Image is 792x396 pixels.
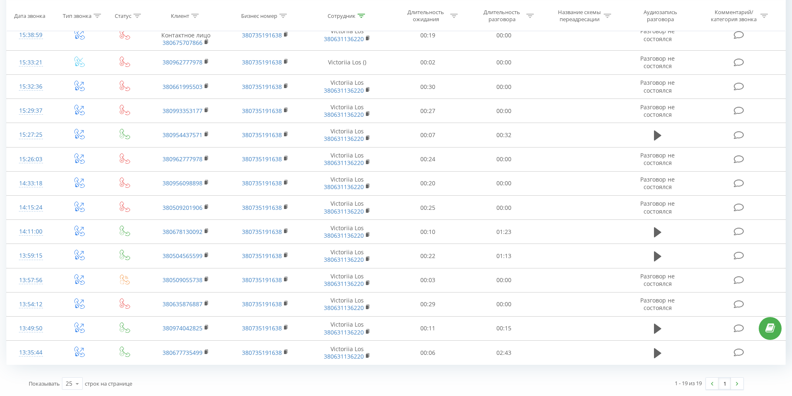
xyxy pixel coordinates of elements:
div: 15:32:36 [15,79,47,95]
span: строк на странице [85,380,132,387]
td: 00:10 [390,220,466,244]
td: 00:00 [466,99,542,123]
td: Victoriia Los [305,292,390,316]
span: Разговор не состоялся [640,272,675,288]
a: 380735191638 [242,155,282,163]
td: 00:24 [390,147,466,171]
a: 380735191638 [242,228,282,236]
span: Разговор не состоялся [640,103,675,118]
td: 00:29 [390,292,466,316]
td: Victoriia Los [305,123,390,147]
span: Разговор не состоялся [640,175,675,191]
div: 15:33:21 [15,54,47,71]
td: 00:00 [466,171,542,195]
div: 1 - 19 из 19 [675,379,702,387]
td: 00:00 [466,50,542,74]
a: 380631136220 [324,207,364,215]
a: 380735191638 [242,276,282,284]
a: 380631136220 [324,280,364,288]
div: 15:27:25 [15,127,47,143]
div: Сотрудник [328,12,355,19]
td: 00:00 [466,292,542,316]
td: Victoriia Los [305,316,390,340]
span: Разговор не состоялся [640,54,675,70]
a: 380677735499 [163,349,202,357]
span: Разговор не состоялся [640,199,675,215]
a: 380735191638 [242,131,282,139]
a: 380631136220 [324,304,364,312]
td: Victoriia Los [305,341,390,365]
a: 380956098898 [163,179,202,187]
span: Разговор не состоялся [640,79,675,94]
td: 00:19 [390,20,466,51]
td: 00:00 [466,196,542,220]
a: 380631136220 [324,159,364,167]
td: Victoriia Los [305,244,390,268]
td: 00:32 [466,123,542,147]
div: 15:26:03 [15,151,47,167]
a: 380631136220 [324,135,364,143]
span: Разговор не состоялся [640,151,675,167]
a: 380631136220 [324,256,364,263]
a: 1 [718,378,731,389]
a: 380735191638 [242,31,282,39]
td: 01:23 [466,220,542,244]
div: 13:59:15 [15,248,47,264]
td: 00:30 [390,75,466,99]
a: 380631136220 [324,86,364,94]
a: 380631136220 [324,183,364,191]
a: 380631136220 [324,328,364,336]
a: 380962777978 [163,155,202,163]
div: 14:15:24 [15,199,47,216]
a: 380735191638 [242,58,282,66]
a: 380735191638 [242,179,282,187]
a: 380993353177 [163,107,202,115]
a: 380735191638 [242,349,282,357]
a: 380735191638 [242,107,282,115]
a: 380631136220 [324,231,364,239]
td: 00:00 [466,147,542,171]
div: 15:38:59 [15,27,47,43]
td: 01:13 [466,244,542,268]
div: 13:35:44 [15,344,47,361]
div: Тип звонка [63,12,91,19]
a: 380509055738 [163,276,202,284]
div: 25 [66,379,72,388]
span: Разговор не состоялся [640,27,675,42]
td: Victoriia Los [305,220,390,244]
td: 00:20 [390,171,466,195]
td: Victoriia Los [305,20,390,51]
a: 380678130092 [163,228,202,236]
td: 00:02 [390,50,466,74]
td: 00:11 [390,316,466,340]
a: 380735191638 [242,324,282,332]
a: 380735191638 [242,204,282,212]
div: Клиент [171,12,189,19]
td: Victoriia Los [305,268,390,292]
div: 13:49:50 [15,320,47,337]
td: 00:07 [390,123,466,147]
td: 00:06 [390,341,466,365]
td: Victoriia Los [305,147,390,171]
a: 380735191638 [242,300,282,308]
td: Victoriia Los [305,99,390,123]
td: Victoriia Los [305,196,390,220]
td: 00:25 [390,196,466,220]
div: 14:11:00 [15,224,47,240]
div: 15:29:37 [15,103,47,119]
div: 13:57:56 [15,272,47,288]
a: 380974042825 [163,324,202,332]
div: Длительность ожидания [404,9,448,23]
td: 00:00 [466,75,542,99]
div: Аудиозапись разговора [633,9,687,23]
div: Длительность разговора [480,9,524,23]
td: 00:00 [466,268,542,292]
a: 380661995503 [163,83,202,91]
div: 14:33:18 [15,175,47,192]
a: 380635876887 [163,300,202,308]
div: Статус [115,12,131,19]
span: Разговор не состоялся [640,296,675,312]
td: 00:00 [466,20,542,51]
a: 380735191638 [242,252,282,260]
a: 380504565599 [163,252,202,260]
